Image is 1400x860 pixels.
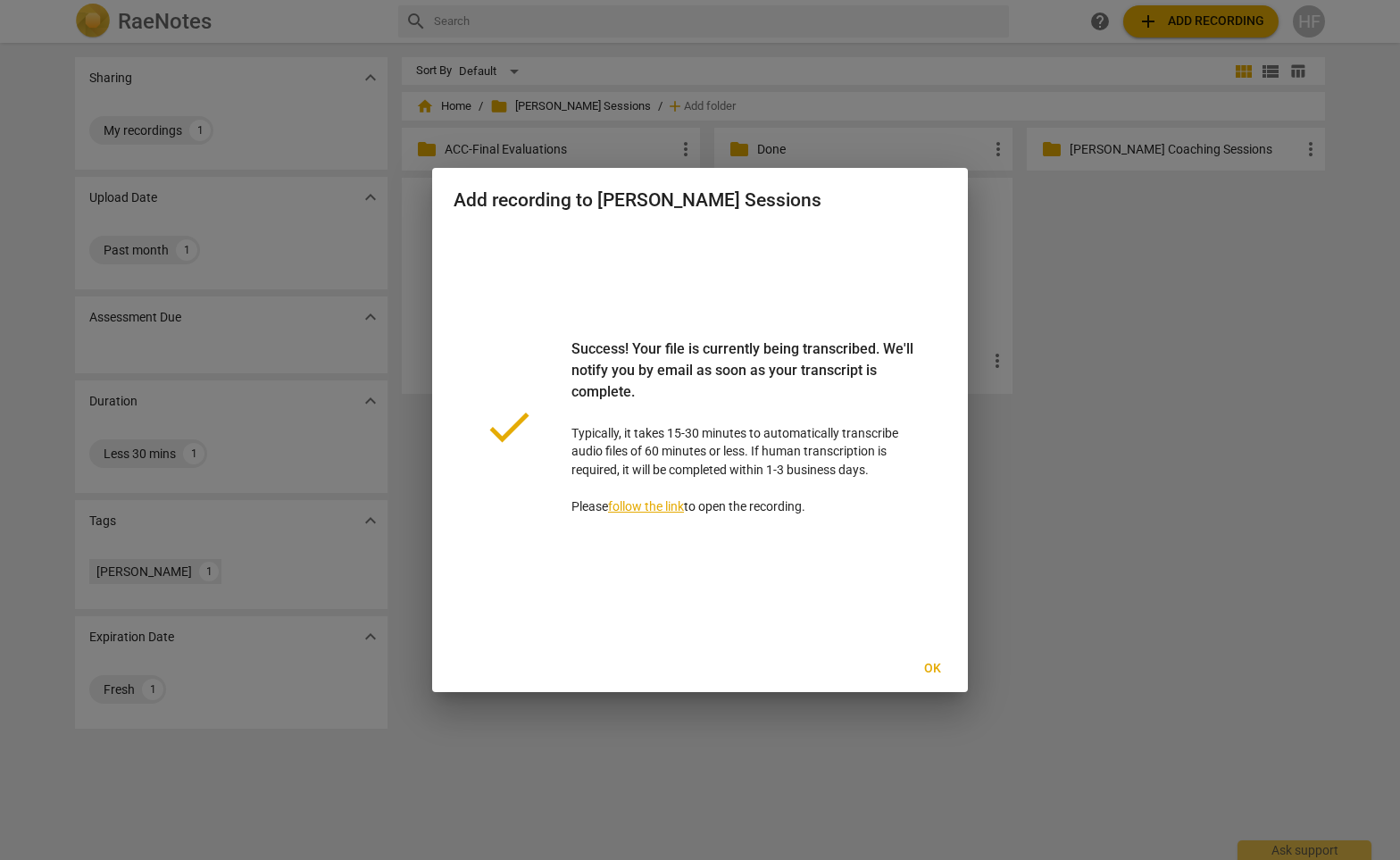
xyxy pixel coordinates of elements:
[482,400,536,454] span: done
[904,653,961,685] button: Ok
[608,499,684,513] a: follow the link
[571,338,918,424] div: Success! Your file is currently being transcribed. We'll notify you by email as soon as your tran...
[918,660,946,678] span: Ok
[571,338,918,516] p: Typically, it takes 15-30 minutes to automatically transcribe audio files of 60 minutes or less. ...
[454,189,946,212] h2: Add recording to [PERSON_NAME] Sessions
